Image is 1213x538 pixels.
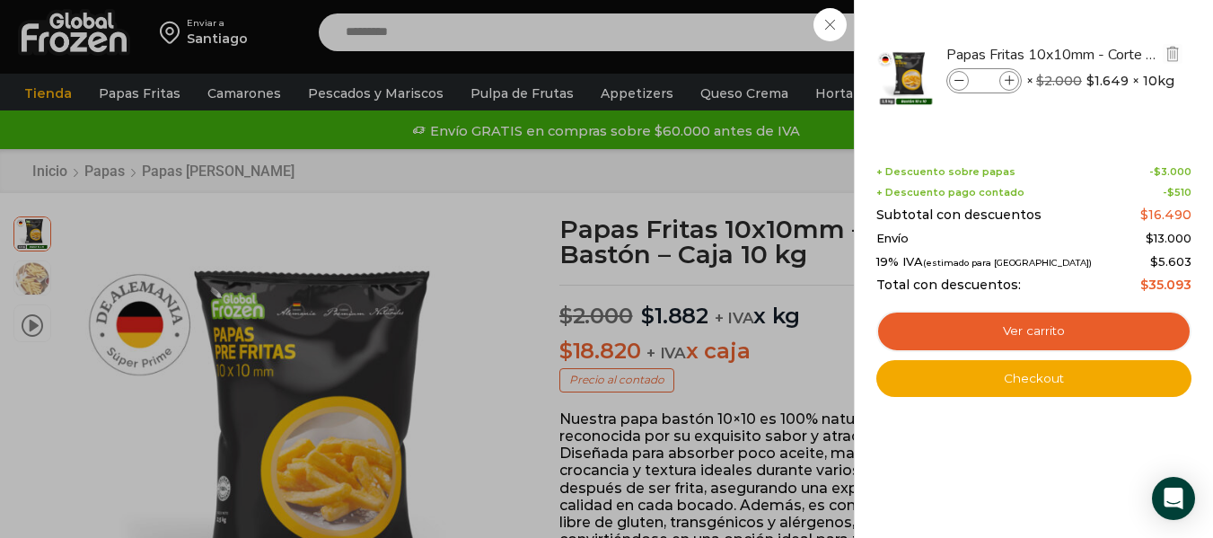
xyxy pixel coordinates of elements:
[1026,68,1174,93] span: × × 10kg
[876,278,1021,293] span: Total con descuentos:
[1154,165,1191,178] bdi: 3.000
[876,166,1015,178] span: + Descuento sobre papas
[876,360,1191,398] a: Checkout
[876,187,1024,198] span: + Descuento pago contado
[1086,72,1094,90] span: $
[1140,277,1148,293] span: $
[1140,207,1148,223] span: $
[1150,254,1191,269] span: 5.603
[1165,46,1181,62] img: Eliminar Papas Fritas 10x10mm - Corte Bastón - Caja 10 kg del carrito
[923,258,1092,268] small: (estimado para [GEOGRAPHIC_DATA])
[1146,231,1154,245] span: $
[1140,277,1191,293] bdi: 35.093
[1149,166,1191,178] span: -
[1146,231,1191,245] bdi: 13.000
[1163,187,1191,198] span: -
[971,71,998,91] input: Product quantity
[1036,73,1082,89] bdi: 2.000
[1150,254,1158,269] span: $
[1163,44,1182,66] a: Eliminar Papas Fritas 10x10mm - Corte Bastón - Caja 10 kg del carrito
[876,207,1042,223] span: Subtotal con descuentos
[1140,207,1191,223] bdi: 16.490
[1152,477,1195,520] div: Open Intercom Messenger
[1167,186,1191,198] bdi: 510
[1036,73,1044,89] span: $
[876,255,1092,269] span: 19% IVA
[876,232,909,246] span: Envío
[946,45,1160,65] a: Papas Fritas 10x10mm - Corte Bastón - Caja 10 kg
[876,311,1191,352] a: Ver carrito
[1167,186,1174,198] span: $
[1086,72,1129,90] bdi: 1.649
[1154,165,1161,178] span: $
